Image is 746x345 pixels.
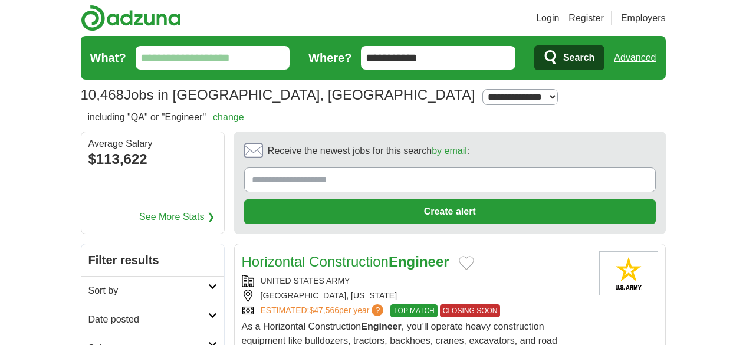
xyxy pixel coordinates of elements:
a: ESTIMATED:$47,566per year? [261,304,386,317]
h2: Filter results [81,244,224,276]
h2: Date posted [88,313,208,327]
a: See More Stats ❯ [139,210,215,224]
a: by email [432,146,467,156]
button: Search [534,45,604,70]
button: Create alert [244,199,656,224]
h2: Sort by [88,284,208,298]
a: UNITED STATES ARMY [261,276,350,285]
span: 10,468 [81,84,124,106]
label: Where? [308,49,351,67]
h2: including "QA" or "Engineer" [88,110,244,124]
img: United States Army logo [599,251,658,295]
a: Employers [621,11,666,25]
h1: Jobs in [GEOGRAPHIC_DATA], [GEOGRAPHIC_DATA] [81,87,475,103]
button: Add to favorite jobs [459,256,474,270]
strong: Engineer [389,254,449,270]
span: Receive the newest jobs for this search : [268,144,469,158]
span: $47,566 [309,305,339,315]
span: CLOSING SOON [440,304,501,317]
a: Sort by [81,276,224,305]
a: Horizontal ConstructionEngineer [242,254,449,270]
a: Date posted [81,305,224,334]
span: ? [372,304,383,316]
a: Login [536,11,559,25]
span: Search [563,46,594,70]
img: Adzuna logo [81,5,181,31]
a: Advanced [614,46,656,70]
div: [GEOGRAPHIC_DATA], [US_STATE] [242,290,590,302]
div: Average Salary [88,139,217,149]
strong: Engineer [361,321,401,331]
span: TOP MATCH [390,304,437,317]
a: Register [568,11,604,25]
label: What? [90,49,126,67]
div: $113,622 [88,149,217,170]
a: change [213,112,244,122]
